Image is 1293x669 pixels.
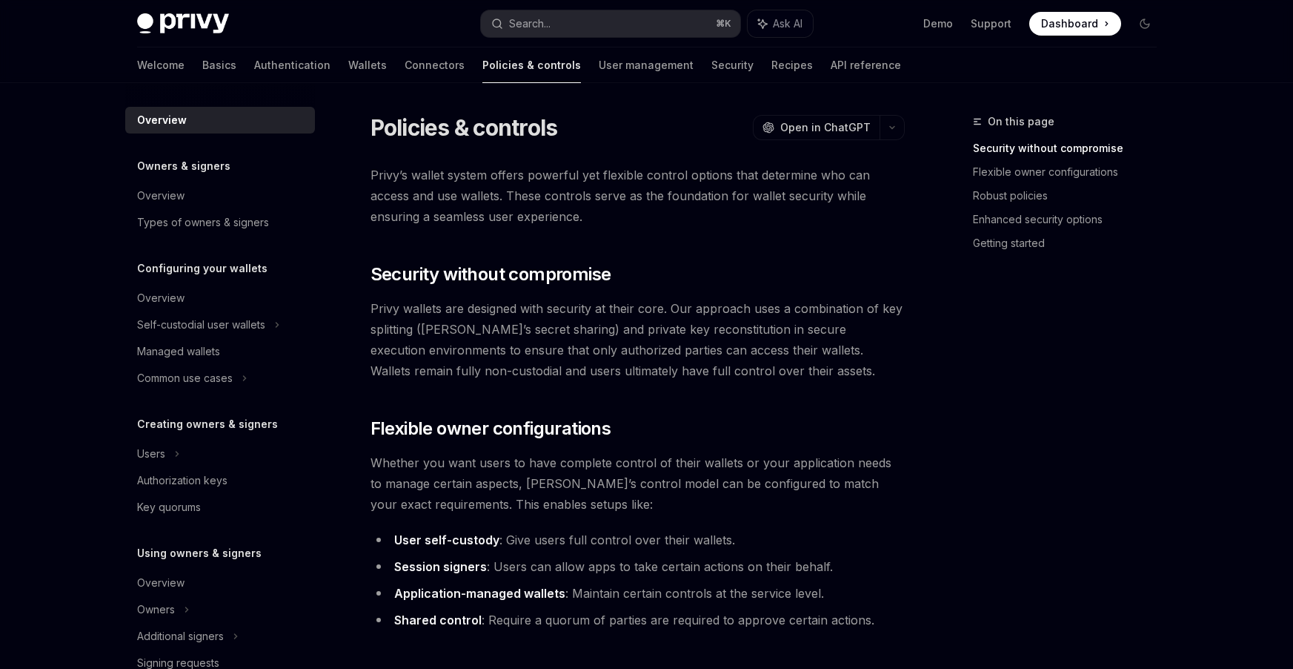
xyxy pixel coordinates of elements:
[771,47,813,83] a: Recipes
[137,445,165,463] div: Users
[370,417,611,441] span: Flexible owner configurations
[748,10,813,37] button: Ask AI
[137,627,224,645] div: Additional signers
[773,16,802,31] span: Ask AI
[125,209,315,236] a: Types of owners & signers
[394,586,565,601] strong: Application-managed wallets
[137,369,233,387] div: Common use cases
[509,15,551,33] div: Search...
[973,208,1169,231] a: Enhanced security options
[394,613,482,627] strong: Shared control
[973,136,1169,160] a: Security without compromise
[370,114,558,141] h1: Policies & controls
[137,13,229,34] img: dark logo
[125,494,315,521] a: Key quorums
[370,263,611,286] span: Security without compromise
[137,214,269,231] div: Types of owners & signers
[137,472,227,490] div: Authorization keys
[711,47,754,83] a: Security
[394,559,487,574] strong: Session signers
[405,47,465,83] a: Connectors
[370,583,905,604] li: : Maintain certain controls at the service level.
[137,316,265,334] div: Self-custodial user wallets
[973,160,1169,184] a: Flexible owner configurations
[481,10,740,37] button: Search...⌘K
[125,285,315,312] a: Overview
[125,107,315,134] a: Overview
[753,115,880,140] button: Open in ChatGPT
[137,601,175,619] div: Owners
[370,452,905,515] span: Whether you want users to have complete control of their wallets or your application needs to man...
[137,498,201,516] div: Key quorums
[1029,12,1121,36] a: Dashboard
[137,415,278,433] h5: Creating owners & signers
[137,343,220,360] div: Managed wallets
[988,113,1054,131] span: On this page
[971,16,1011,31] a: Support
[137,157,230,175] h5: Owners & signers
[137,289,185,307] div: Overview
[482,47,581,83] a: Policies & controls
[1041,16,1098,31] span: Dashboard
[137,574,185,592] div: Overview
[202,47,236,83] a: Basics
[137,187,185,205] div: Overview
[370,610,905,630] li: : Require a quorum of parties are required to approve certain actions.
[137,260,267,277] h5: Configuring your wallets
[831,47,901,83] a: API reference
[370,165,905,227] span: Privy’s wallet system offers powerful yet flexible control options that determine who can access ...
[370,556,905,577] li: : Users can allow apps to take certain actions on their behalf.
[137,47,185,83] a: Welcome
[125,467,315,494] a: Authorization keys
[923,16,953,31] a: Demo
[1133,12,1157,36] button: Toggle dark mode
[348,47,387,83] a: Wallets
[780,120,871,135] span: Open in ChatGPT
[137,111,187,129] div: Overview
[370,530,905,550] li: : Give users full control over their wallets.
[716,18,731,30] span: ⌘ K
[973,184,1169,208] a: Robust policies
[137,544,262,562] h5: Using owners & signers
[125,570,315,596] a: Overview
[370,298,905,381] span: Privy wallets are designed with security at their core. Our approach uses a combination of key sp...
[973,231,1169,255] a: Getting started
[125,182,315,209] a: Overview
[254,47,330,83] a: Authentication
[125,338,315,365] a: Managed wallets
[394,533,499,547] strong: User self-custody
[599,47,694,83] a: User management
